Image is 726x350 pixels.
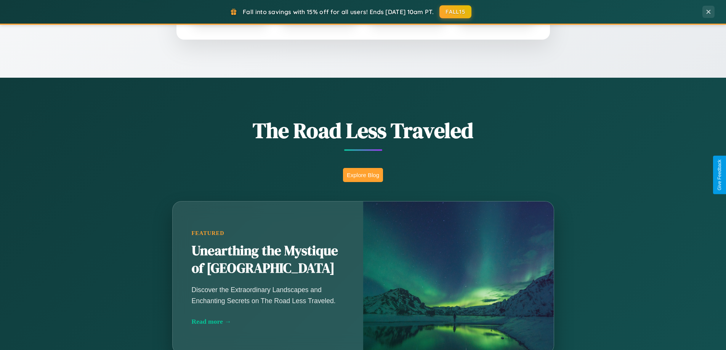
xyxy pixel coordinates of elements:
button: FALL15 [439,5,471,18]
p: Discover the Extraordinary Landscapes and Enchanting Secrets on The Road Less Traveled. [192,284,344,306]
h1: The Road Less Traveled [135,116,592,145]
button: Explore Blog [343,168,383,182]
h2: Unearthing the Mystique of [GEOGRAPHIC_DATA] [192,242,344,277]
span: Fall into savings with 15% off for all users! Ends [DATE] 10am PT. [243,8,434,16]
div: Give Feedback [717,160,722,190]
div: Featured [192,230,344,237]
div: Read more → [192,318,344,326]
